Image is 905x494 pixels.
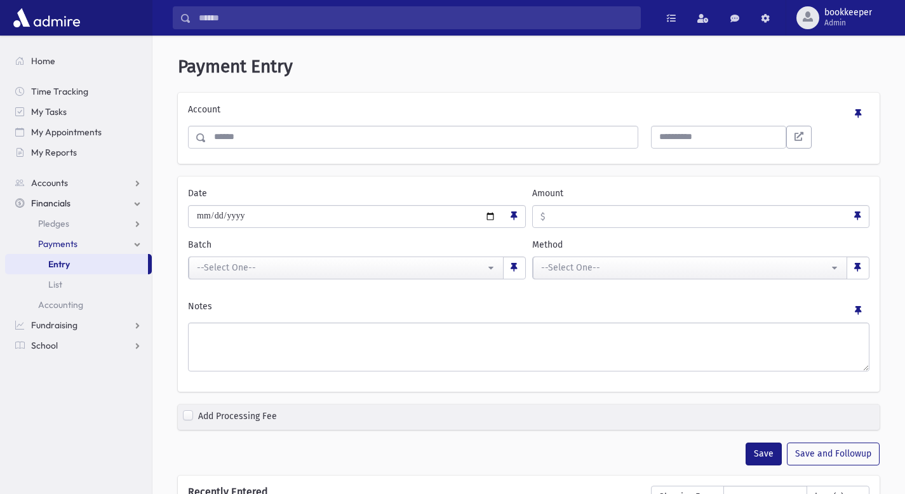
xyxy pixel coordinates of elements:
[5,254,148,274] a: Entry
[5,335,152,356] a: School
[189,257,504,279] button: --Select One--
[824,18,872,28] span: Admin
[38,238,77,250] span: Payments
[178,56,293,77] span: Payment Entry
[532,187,563,200] label: Amount
[746,443,782,465] button: Save
[198,410,277,425] label: Add Processing Fee
[824,8,872,18] span: bookkeeper
[5,193,152,213] a: Financials
[31,86,88,97] span: Time Tracking
[5,315,152,335] a: Fundraising
[188,187,207,200] label: Date
[5,142,152,163] a: My Reports
[533,257,848,279] button: --Select One--
[31,106,67,117] span: My Tasks
[48,279,62,290] span: List
[38,299,83,310] span: Accounting
[188,300,212,317] label: Notes
[31,340,58,351] span: School
[787,443,880,465] button: Save and Followup
[532,238,563,251] label: Method
[38,218,69,229] span: Pledges
[5,81,152,102] a: Time Tracking
[31,126,102,138] span: My Appointments
[533,206,546,229] span: $
[31,55,55,67] span: Home
[31,177,68,189] span: Accounts
[5,274,152,295] a: List
[10,5,83,30] img: AdmirePro
[206,126,638,149] input: Search
[191,6,640,29] input: Search
[188,103,220,121] label: Account
[188,238,211,251] label: Batch
[5,51,152,71] a: Home
[5,213,152,234] a: Pledges
[5,173,152,193] a: Accounts
[31,147,77,158] span: My Reports
[541,261,829,274] div: --Select One--
[5,122,152,142] a: My Appointments
[5,102,152,122] a: My Tasks
[31,319,77,331] span: Fundraising
[5,234,152,254] a: Payments
[31,197,70,209] span: Financials
[197,261,485,274] div: --Select One--
[5,295,152,315] a: Accounting
[48,258,70,270] span: Entry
